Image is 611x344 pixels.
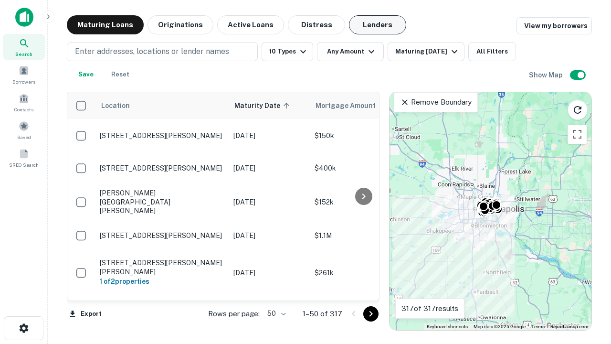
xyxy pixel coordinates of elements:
span: Maturity Date [234,100,293,111]
span: Contacts [14,106,33,113]
p: [STREET_ADDRESS][PERSON_NAME] [100,231,224,240]
p: 317 of 317 results [401,303,458,314]
span: Location [101,100,130,111]
img: Google [392,318,423,330]
h6: Show Map [529,70,564,80]
span: Search [15,50,32,58]
span: SREO Search [9,161,39,169]
p: $1.1M [315,230,410,241]
p: [DATE] [233,163,305,173]
button: Enter addresses, locations or lender names [67,42,258,61]
a: SREO Search [3,145,45,171]
p: [DATE] [233,268,305,278]
p: [DATE] [233,197,305,207]
img: capitalize-icon.png [15,8,33,27]
button: Maturing Loans [67,15,144,34]
a: Search [3,34,45,60]
p: [DATE] [233,230,305,241]
span: Saved [17,133,31,141]
h6: 1 of 2 properties [100,276,224,287]
a: Borrowers [3,62,45,87]
button: Export [67,307,104,321]
button: Originations [147,15,213,34]
th: Location [95,92,229,119]
a: Open this area in Google Maps (opens a new window) [392,318,423,330]
p: [DATE] [233,130,305,141]
p: $152k [315,197,410,207]
span: Mortgage Amount [316,100,388,111]
th: Maturity Date [229,92,310,119]
p: [STREET_ADDRESS][PERSON_NAME] [100,164,224,172]
span: Borrowers [12,78,35,86]
button: Toggle fullscreen view [568,125,587,144]
p: 1–50 of 317 [303,308,342,320]
span: Map data ©2025 Google [474,324,526,329]
button: Distress [288,15,345,34]
button: Maturing [DATE] [388,42,464,61]
button: Active Loans [217,15,284,34]
a: Terms (opens in new tab) [531,324,545,329]
button: Reload search area [568,100,588,120]
iframe: Chat Widget [563,237,611,283]
p: $400k [315,163,410,173]
p: Remove Boundary [400,97,471,108]
a: Saved [3,117,45,143]
p: [STREET_ADDRESS][PERSON_NAME][PERSON_NAME] [100,258,224,276]
button: Any Amount [317,42,384,61]
a: Report a map error [550,324,589,329]
div: Maturing [DATE] [395,46,460,57]
button: Save your search to get updates of matches that match your search criteria. [71,65,101,84]
p: Enter addresses, locations or lender names [75,46,229,57]
button: Keyboard shortcuts [427,323,468,330]
a: View my borrowers [516,17,592,34]
button: Go to next page [363,306,379,322]
div: 50 [263,307,287,321]
p: [PERSON_NAME] [GEOGRAPHIC_DATA][PERSON_NAME] [100,189,224,215]
th: Mortgage Amount [310,92,415,119]
p: [STREET_ADDRESS][PERSON_NAME] [100,131,224,140]
button: Lenders [349,15,406,34]
button: Reset [105,65,136,84]
p: Rows per page: [208,308,260,320]
button: 10 Types [262,42,313,61]
a: Contacts [3,89,45,115]
div: 0 0 [390,92,591,330]
button: All Filters [468,42,516,61]
p: $261k [315,268,410,278]
p: $150k [315,130,410,141]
